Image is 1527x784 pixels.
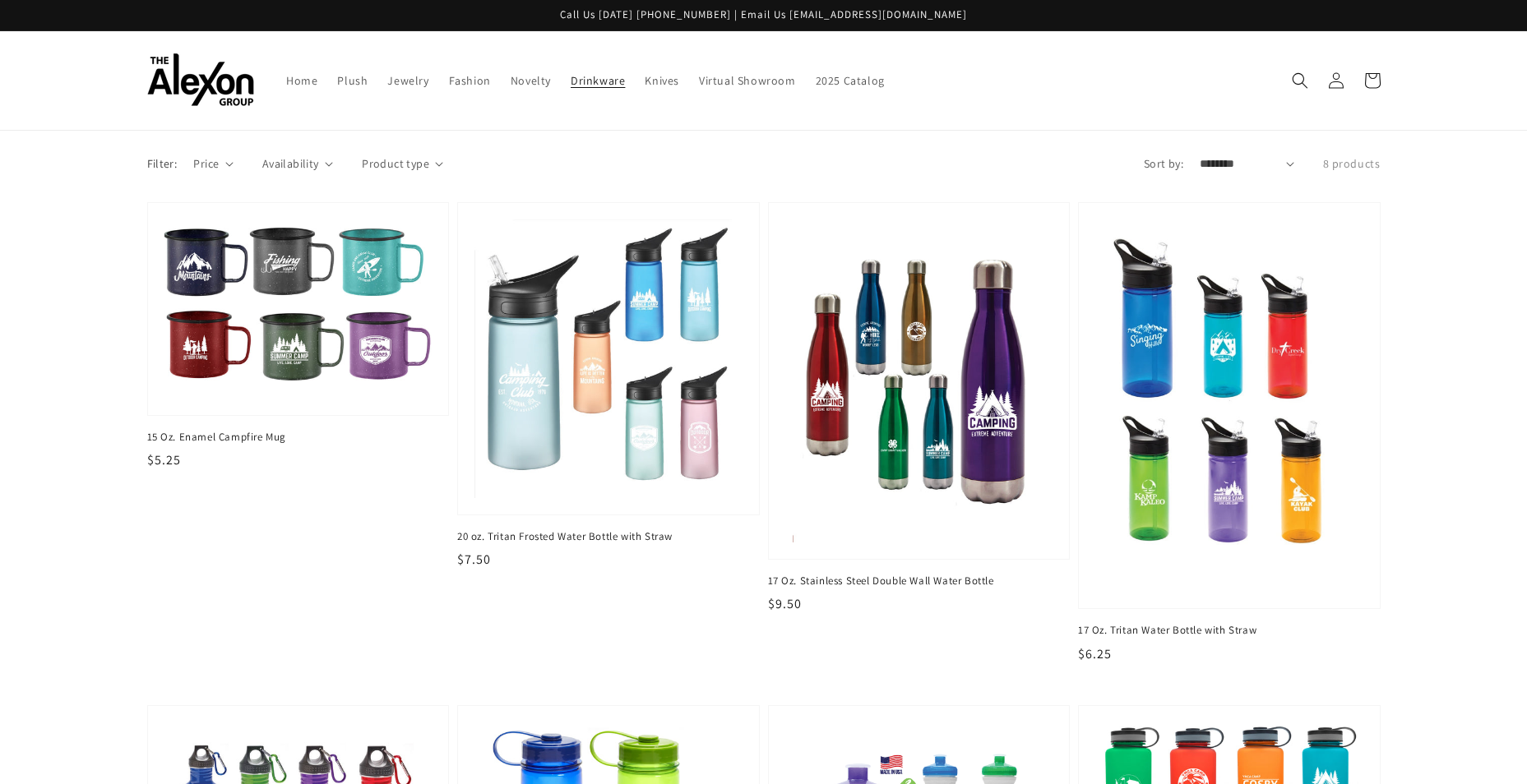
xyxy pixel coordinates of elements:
[768,595,802,612] span: $9.50
[635,63,689,98] a: Knives
[1282,62,1318,99] summary: Search
[768,202,1071,615] a: 17 Oz. Stainless Steel Double Wall Water Bottle 17 Oz. Stainless Steel Double Wall Water Bottle $...
[561,63,635,98] a: Drinkware
[689,63,806,98] a: Virtual Showroom
[276,63,327,98] a: Home
[147,430,450,445] span: 15 Oz. Enamel Campfire Mug
[474,219,743,498] img: 20 oz. Tritan Frosted Water Bottle with Straw
[1095,219,1363,593] img: 17 Oz. Tritan Water Bottle with Straw
[362,155,429,173] span: Product type
[571,73,625,88] span: Drinkware
[377,63,438,98] a: Jewelry
[439,63,501,98] a: Fashion
[645,73,679,88] span: Knives
[457,529,760,544] span: 20 oz. Tritan Frosted Water Bottle with Straw
[457,551,491,568] span: $7.50
[193,155,219,173] span: Price
[147,202,450,470] a: 15 Oz. Enamel Campfire Mug 15 Oz. Enamel Campfire Mug $5.25
[193,155,234,173] summary: Price
[785,219,1053,542] img: 17 Oz. Stainless Steel Double Wall Water Bottle
[327,63,377,98] a: Plush
[164,219,433,399] img: 15 Oz. Enamel Campfire Mug
[286,73,317,88] span: Home
[1078,623,1381,638] span: 17 Oz. Tritan Water Bottle with Straw
[449,73,491,88] span: Fashion
[1078,645,1112,662] span: $6.25
[816,73,885,88] span: 2025 Catalog
[262,155,333,173] summary: Availability
[147,53,254,107] img: The Alexon Group
[387,73,428,88] span: Jewelry
[1144,155,1183,173] label: Sort by:
[699,73,796,88] span: Virtual Showroom
[511,73,551,88] span: Novelty
[768,574,1071,588] span: 17 Oz. Stainless Steel Double Wall Water Bottle
[362,155,443,173] summary: Product type
[1323,155,1381,173] p: 8 products
[337,73,368,88] span: Plush
[262,155,319,173] span: Availability
[1078,202,1381,664] a: 17 Oz. Tritan Water Bottle with Straw 17 Oz. Tritan Water Bottle with Straw $6.25
[501,63,561,98] a: Novelty
[457,202,760,570] a: 20 oz. Tritan Frosted Water Bottle with Straw 20 oz. Tritan Frosted Water Bottle with Straw $7.50
[147,451,181,468] span: $5.25
[147,155,178,173] p: Filter:
[806,63,895,98] a: 2025 Catalog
